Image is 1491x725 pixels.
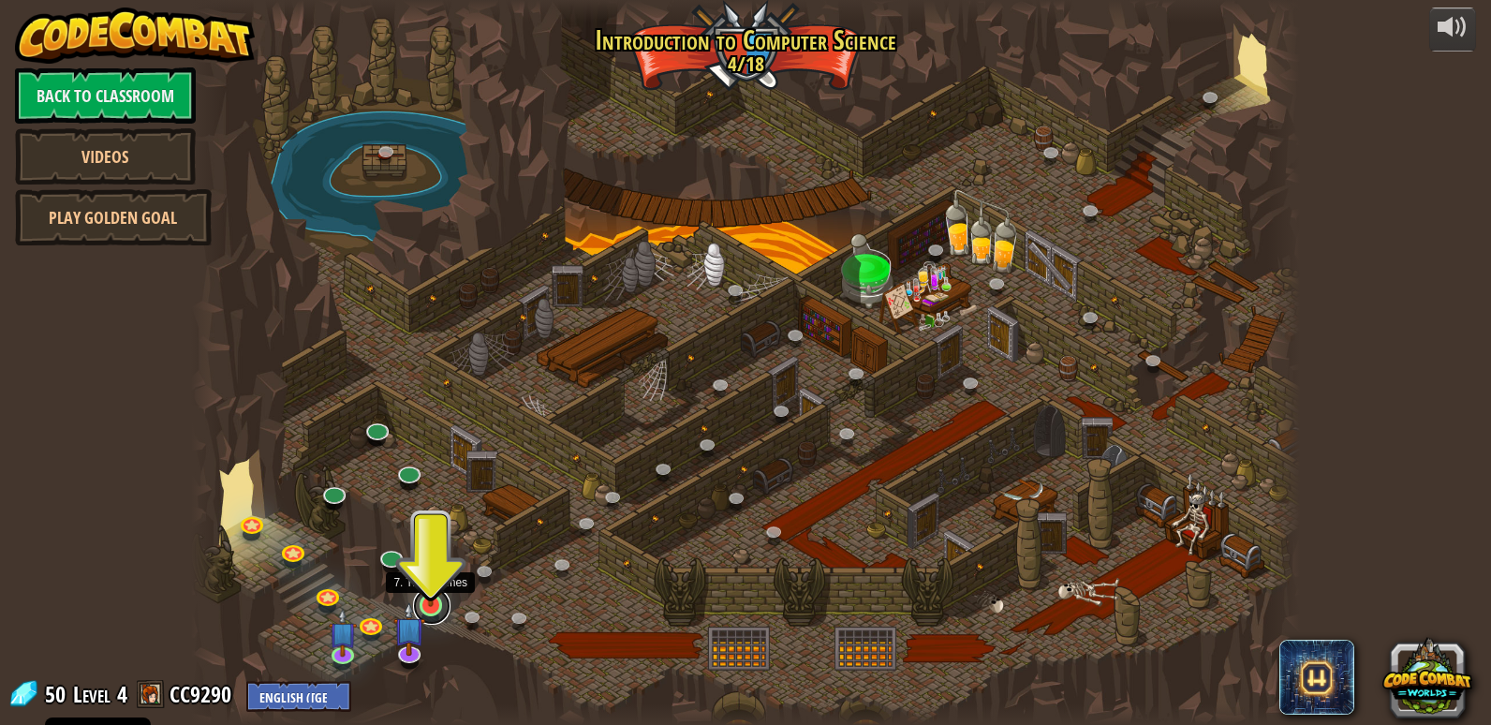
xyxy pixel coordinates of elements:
[329,609,357,658] img: level-banner-unstarted-subscriber.png
[15,128,196,185] a: Videos
[15,7,255,64] img: CodeCombat - Learn how to code by playing a game
[45,679,71,709] span: 50
[73,679,111,710] span: Level
[394,602,425,657] img: level-banner-unstarted-subscriber.png
[170,679,237,709] a: CC9290
[1429,7,1476,52] button: Adjust volume
[15,67,196,124] a: Back to Classroom
[117,679,127,709] span: 4
[15,189,212,245] a: Play Golden Goal
[417,542,445,607] img: level-banner-unstarted.png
